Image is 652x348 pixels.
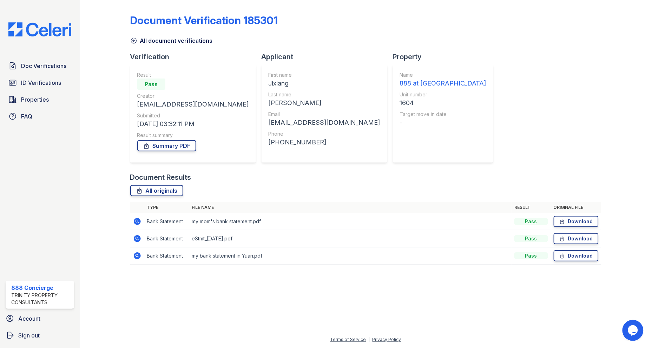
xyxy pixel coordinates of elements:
td: Bank Statement [144,247,189,265]
div: Target move in date [400,111,486,118]
span: Account [18,314,40,323]
div: Result [137,71,249,79]
div: First name [269,71,380,79]
td: Bank Statement [144,230,189,247]
div: Jixiang [269,79,380,88]
div: [PHONE_NUMBER] [269,137,380,147]
a: FAQ [6,109,74,123]
td: eStmt_[DATE].pdf [189,230,512,247]
a: ID Verifications [6,76,74,90]
div: [PERSON_NAME] [269,98,380,108]
td: Bank Statement [144,213,189,230]
th: File name [189,202,512,213]
div: [EMAIL_ADDRESS][DOMAIN_NAME] [269,118,380,128]
span: FAQ [21,112,32,121]
div: Pass [514,252,548,259]
div: Result summary [137,132,249,139]
a: All document verifications [130,36,213,45]
div: Email [269,111,380,118]
div: 1604 [400,98,486,108]
a: Download [554,216,599,227]
iframe: chat widget [623,320,645,341]
th: Original file [551,202,601,213]
div: Name [400,71,486,79]
div: Verification [130,52,262,62]
div: Trinity Property Consultants [11,292,71,306]
a: Name 888 at [GEOGRAPHIC_DATA] [400,71,486,88]
span: Properties [21,95,49,104]
div: Phone [269,130,380,137]
div: Submitted [137,112,249,119]
a: Sign out [3,328,77,342]
div: Pass [514,218,548,225]
div: Last name [269,91,380,98]
a: All originals [130,185,183,196]
a: Terms of Service [330,337,366,342]
a: Download [554,250,599,261]
a: Summary PDF [137,140,196,151]
a: Doc Verifications [6,59,74,73]
img: CE_Logo_Blue-a8612792a0a2168367f1c8372b55b34899dd931a85d93a1a3d3e32e68fde9ad4.png [3,22,77,36]
span: Doc Verifications [21,62,66,70]
a: Account [3,312,77,326]
span: Sign out [18,331,40,340]
div: [EMAIL_ADDRESS][DOMAIN_NAME] [137,100,249,109]
div: Property [393,52,499,62]
a: Privacy Policy [373,337,401,342]
th: Result [512,202,551,213]
div: 888 Concierge [11,284,71,292]
div: Document Verification 185301 [130,14,278,27]
div: Pass [137,79,165,90]
th: Type [144,202,189,213]
td: my bank statement in Yuan.pdf [189,247,512,265]
div: | [369,337,370,342]
td: my mom's bank statement.pdf [189,213,512,230]
div: - [400,118,486,128]
div: Pass [514,235,548,242]
div: [DATE] 03:32:11 PM [137,119,249,129]
a: Download [554,233,599,244]
div: 888 at [GEOGRAPHIC_DATA] [400,79,486,88]
div: Creator [137,93,249,100]
div: Document Results [130,172,191,182]
div: Applicant [262,52,393,62]
div: Unit number [400,91,486,98]
a: Properties [6,93,74,107]
span: ID Verifications [21,79,61,87]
